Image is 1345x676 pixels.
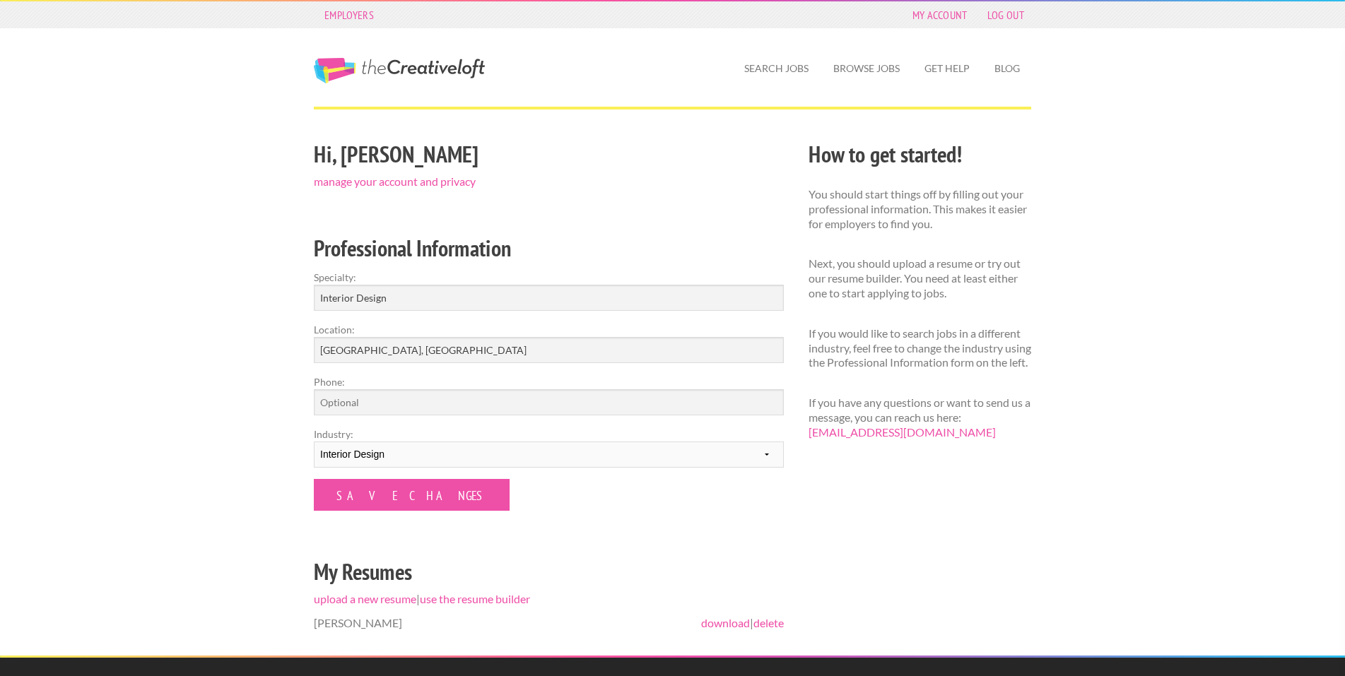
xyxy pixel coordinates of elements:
[314,427,784,441] label: Industry:
[314,389,784,415] input: Optional
[905,5,975,25] a: My Account
[302,136,797,656] div: |
[809,256,1031,300] p: Next, you should upload a resume or try out our resume builder. You need at least either one to s...
[314,592,416,605] a: upload a new resume
[753,616,784,629] a: delete
[913,52,981,85] a: Get Help
[314,322,784,337] label: Location:
[314,270,784,285] label: Specialty:
[701,616,750,629] a: download
[317,5,381,25] a: Employers
[733,52,820,85] a: Search Jobs
[980,5,1031,25] a: Log Out
[314,58,485,83] a: The Creative Loft
[701,616,784,631] span: |
[314,138,784,170] h2: Hi, [PERSON_NAME]
[314,337,784,363] input: e.g. New York, NY
[822,52,911,85] a: Browse Jobs
[314,616,402,629] span: [PERSON_NAME]
[314,374,784,389] label: Phone:
[314,556,784,588] h2: My Resumes
[420,592,530,605] a: use the resume builder
[809,138,1031,170] h2: How to get started!
[809,326,1031,370] p: If you would like to search jobs in a different industry, feel free to change the industry using ...
[314,174,476,188] a: manage your account and privacy
[809,425,996,439] a: [EMAIL_ADDRESS][DOMAIN_NAME]
[314,232,784,264] h2: Professional Information
[809,396,1031,439] p: If you have any questions or want to send us a message, you can reach us here:
[983,52,1031,85] a: Blog
[809,187,1031,231] p: You should start things off by filling out your professional information. This makes it easier fo...
[314,479,510,511] input: Save Changes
